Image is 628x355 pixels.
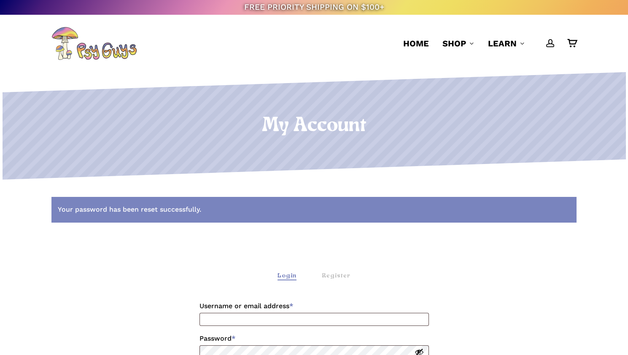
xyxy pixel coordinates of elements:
a: Learn [488,38,525,49]
span: Home [403,38,429,48]
div: Login [278,272,296,280]
a: Shop [442,38,474,49]
span: Shop [442,38,466,48]
label: Username or email address [199,299,429,313]
nav: Main Menu [396,15,577,72]
a: Home [403,38,429,49]
img: PsyGuys [51,27,137,60]
div: Register [322,272,350,280]
label: Password [199,332,429,345]
span: Learn [488,38,517,48]
div: Your password has been reset successfully. [51,197,577,223]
